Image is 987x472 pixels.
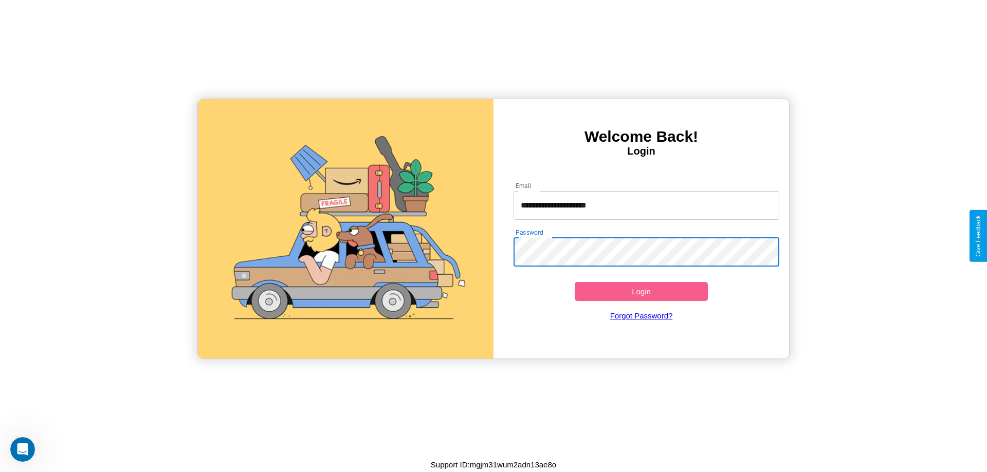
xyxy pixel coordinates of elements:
button: Login [575,282,708,301]
iframe: Intercom live chat [10,437,35,462]
img: gif [198,99,493,358]
p: Support ID: mgjm31wum2adn13ae8o [431,458,556,471]
h3: Welcome Back! [493,128,789,145]
label: Email [516,181,532,190]
label: Password [516,228,543,237]
div: Give Feedback [975,215,982,257]
h4: Login [493,145,789,157]
a: Forgot Password? [508,301,775,330]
